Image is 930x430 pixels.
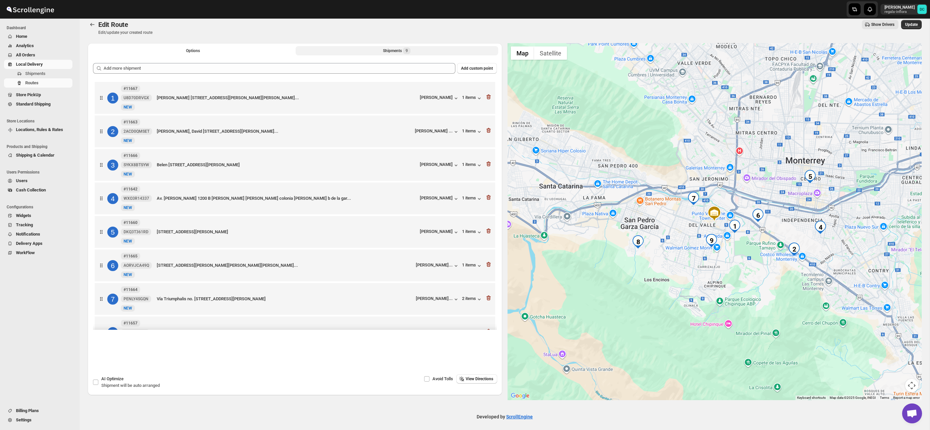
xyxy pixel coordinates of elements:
[416,296,453,301] div: [PERSON_NAME]...
[462,262,483,269] button: 1 items
[16,52,35,57] span: All Orders
[416,262,453,267] div: [PERSON_NAME]...
[462,95,483,102] button: 1 items
[884,5,915,10] p: [PERSON_NAME]
[511,46,534,60] button: Show street map
[901,20,922,29] button: Update
[406,48,408,53] span: 9
[124,205,132,210] span: NEW
[4,41,72,50] button: Analytics
[95,82,495,114] div: 1#11667U8D70DRVGXNewNEW[PERSON_NAME] [STREET_ADDRESS][PERSON_NAME][PERSON_NAME]...[PERSON_NAME]1 ...
[124,220,138,225] b: #11660
[420,195,459,202] button: [PERSON_NAME]
[16,127,63,132] span: Locations, Rules & Rates
[420,162,459,169] button: [PERSON_NAME]
[16,417,32,422] span: Settings
[462,162,483,169] button: 1 items
[157,296,413,302] div: Vía Triumphalis no. [STREET_ADDRESS][PERSON_NAME]
[16,102,50,107] span: Standard Shipping
[107,327,118,338] div: 8
[4,230,72,239] button: Notifications
[7,144,75,149] span: Products and Shipping
[4,220,72,230] button: Tracking
[107,160,118,171] div: 3
[830,396,876,399] span: Map data ©2025 Google, INEGI
[124,172,132,177] span: NEW
[157,95,417,101] div: [PERSON_NAME] [STREET_ADDRESS][PERSON_NAME][PERSON_NAME]...
[124,296,148,302] span: PENLY4SGQN
[88,58,502,332] div: Selected Shipments
[16,232,40,237] span: Notifications
[157,195,417,202] div: Av. [PERSON_NAME] 1200 B [PERSON_NAME] [PERSON_NAME] colonia [PERSON_NAME] b de la gar...
[462,128,483,135] button: 1 items
[705,234,718,247] div: 9
[462,296,483,303] button: 2 items
[124,272,132,277] span: NEW
[881,4,927,15] button: User menu
[4,415,72,425] button: Settings
[4,248,72,257] button: WorkFlow
[4,239,72,248] button: Delivery Apps
[415,128,453,133] div: [PERSON_NAME] ...
[4,406,72,415] button: Billing Plans
[4,78,72,88] button: Routes
[462,229,483,236] button: 1 items
[420,95,459,102] button: [PERSON_NAME]
[7,25,75,31] span: Dashboard
[16,34,27,39] span: Home
[25,80,39,85] span: Routes
[107,294,118,305] div: 7
[5,1,55,18] img: ScrollEngine
[7,204,75,210] span: Configurations
[16,43,34,48] span: Analytics
[534,46,567,60] button: Show satellite imagery
[124,86,138,91] b: #11667
[296,46,498,55] button: Selected Shipments
[95,250,495,281] div: 6#11665AORVJCA49QNewNEW[STREET_ADDRESS][PERSON_NAME][PERSON_NAME][PERSON_NAME]...[PERSON_NAME]......
[98,30,152,35] p: Edit/update your created route
[124,321,138,325] b: #11657
[16,62,43,67] span: Local Delivery
[4,32,72,41] button: Home
[124,187,138,191] b: #11642
[905,379,918,392] button: Map camera controls
[124,120,138,124] b: #11663
[88,20,97,29] button: Routes
[477,413,533,420] p: Developed by
[4,185,72,195] button: Cash Collection
[884,10,915,14] p: regala-inflora
[905,22,918,27] span: Update
[124,254,138,258] b: #11665
[16,178,28,183] span: Users
[509,392,531,400] a: Open this area in Google Maps (opens a new window)
[124,229,148,235] span: DKQ3T361RD
[124,239,132,244] span: NEW
[16,241,43,246] span: Delivery Apps
[104,63,455,74] input: Add more shipment
[16,222,33,227] span: Tracking
[7,170,75,175] span: Users Permissions
[186,48,200,53] span: Options
[457,63,497,74] button: Add custom point
[466,376,493,382] span: View Directions
[95,283,495,315] div: 7#11664PENLY4SGQNNewNEWVía Triumphalis no. [STREET_ADDRESS][PERSON_NAME][PERSON_NAME]...2 items
[462,329,483,336] button: 1 items
[415,128,459,135] button: [PERSON_NAME] ...
[4,176,72,185] button: Users
[95,216,495,248] div: 5#11660DKQ3T361RDNewNEW[STREET_ADDRESS][PERSON_NAME][PERSON_NAME]1 items
[687,192,700,205] div: 7
[751,209,765,222] div: 6
[157,229,417,235] div: [STREET_ADDRESS][PERSON_NAME]
[4,69,72,78] button: Shipments
[862,20,898,29] button: Show Drivers
[16,250,35,255] span: WorkFlow
[107,260,118,271] div: 6
[124,162,149,168] span: SYKX8BTSYW
[917,5,927,14] span: DAVID CORONADO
